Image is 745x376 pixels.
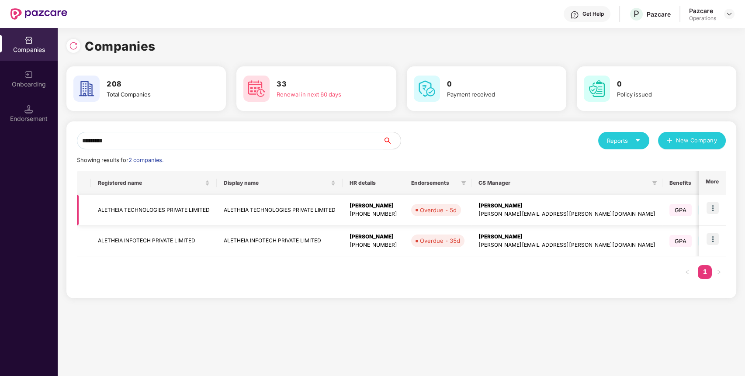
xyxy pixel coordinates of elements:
[343,171,404,195] th: HR details
[680,265,694,279] button: left
[689,7,716,15] div: Pazcare
[652,180,657,186] span: filter
[24,105,33,114] img: svg+xml;base64,PHN2ZyB3aWR0aD0iMTQuNSIgaGVpZ2h0PSIxNC41IiB2aWV3Qm94PSIwIDAgMTYgMTYiIGZpbGw9Im5vbm...
[24,70,33,79] img: svg+xml;base64,PHN2ZyB3aWR0aD0iMjAiIGhlaWdodD0iMjAiIHZpZXdCb3g9IjAgMCAyMCAyMCIgZmlsbD0ibm9uZSIgeG...
[383,137,401,144] span: search
[85,37,156,56] h1: Companies
[350,202,397,210] div: [PERSON_NAME]
[107,90,201,99] div: Total Companies
[685,269,690,275] span: left
[277,79,371,90] h3: 33
[91,171,217,195] th: Registered name
[383,132,401,149] button: search
[447,79,542,90] h3: 0
[243,76,270,102] img: svg+xml;base64,PHN2ZyB4bWxucz0iaHR0cDovL3d3dy53My5vcmcvMjAwMC9zdmciIHdpZHRoPSI2MCIgaGVpZ2h0PSI2MC...
[478,202,655,210] div: [PERSON_NAME]
[350,233,397,241] div: [PERSON_NAME]
[658,132,726,149] button: plusNew Company
[617,79,712,90] h3: 0
[478,233,655,241] div: [PERSON_NAME]
[107,79,201,90] h3: 208
[707,233,719,245] img: icon
[459,178,468,188] span: filter
[712,265,726,279] button: right
[698,235,723,247] span: GMC
[667,138,672,145] span: plus
[699,171,726,195] th: More
[680,265,694,279] li: Previous Page
[420,236,460,245] div: Overdue - 35d
[128,157,163,163] span: 2 companies.
[570,10,579,19] img: svg+xml;base64,PHN2ZyBpZD0iSGVscC0zMngzMiIgeG1sbnM9Imh0dHA6Ly93d3cudzMub3JnLzIwMDAvc3ZnIiB3aWR0aD...
[224,179,329,186] span: Display name
[650,178,659,188] span: filter
[634,9,639,19] span: P
[24,36,33,45] img: svg+xml;base64,PHN2ZyBpZD0iQ29tcGFuaWVzIiB4bWxucz0iaHR0cDovL3d3dy53My5vcmcvMjAwMC9zdmciIHdpZHRoPS...
[69,41,78,50] img: svg+xml;base64,PHN2ZyBpZD0iUmVsb2FkLTMyeDMyIiB4bWxucz0iaHR0cDovL3d3dy53My5vcmcvMjAwMC9zdmciIHdpZH...
[707,202,719,214] img: icon
[73,76,100,102] img: svg+xml;base64,PHN2ZyB4bWxucz0iaHR0cDovL3d3dy53My5vcmcvMjAwMC9zdmciIHdpZHRoPSI2MCIgaGVpZ2h0PSI2MC...
[411,179,457,186] span: Endorsements
[669,235,692,247] span: GPA
[277,90,371,99] div: Renewal in next 60 days
[461,180,466,186] span: filter
[420,206,457,214] div: Overdue - 5d
[662,171,741,195] th: Benefits
[617,90,712,99] div: Policy issued
[698,265,712,279] li: 1
[635,138,641,143] span: caret-down
[647,10,671,18] div: Pazcare
[217,195,343,226] td: ALETHEIA TECHNOLOGIES PRIVATE LIMITED
[698,265,712,278] a: 1
[698,204,723,216] span: GMC
[447,90,542,99] div: Payment received
[478,241,655,249] div: [PERSON_NAME][EMAIL_ADDRESS][PERSON_NAME][DOMAIN_NAME]
[669,204,692,216] span: GPA
[217,226,343,257] td: ALETHEIA INFOTECH PRIVATE LIMITED
[350,210,397,218] div: [PHONE_NUMBER]
[726,10,733,17] img: svg+xml;base64,PHN2ZyBpZD0iRHJvcGRvd24tMzJ4MzIiIHhtbG5zPSJodHRwOi8vd3d3LnczLm9yZy8yMDAwL3N2ZyIgd2...
[607,136,641,145] div: Reports
[712,265,726,279] li: Next Page
[98,179,203,186] span: Registered name
[77,157,163,163] span: Showing results for
[584,76,610,102] img: svg+xml;base64,PHN2ZyB4bWxucz0iaHR0cDovL3d3dy53My5vcmcvMjAwMC9zdmciIHdpZHRoPSI2MCIgaGVpZ2h0PSI2MC...
[217,171,343,195] th: Display name
[414,76,440,102] img: svg+xml;base64,PHN2ZyB4bWxucz0iaHR0cDovL3d3dy53My5vcmcvMjAwMC9zdmciIHdpZHRoPSI2MCIgaGVpZ2h0PSI2MC...
[478,179,648,186] span: CS Manager
[10,8,67,20] img: New Pazcare Logo
[91,226,217,257] td: ALETHEIA INFOTECH PRIVATE LIMITED
[582,10,604,17] div: Get Help
[676,136,717,145] span: New Company
[350,241,397,249] div: [PHONE_NUMBER]
[478,210,655,218] div: [PERSON_NAME][EMAIL_ADDRESS][PERSON_NAME][DOMAIN_NAME]
[91,195,217,226] td: ALETHEIA TECHNOLOGIES PRIVATE LIMITED
[716,269,721,275] span: right
[689,15,716,22] div: Operations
